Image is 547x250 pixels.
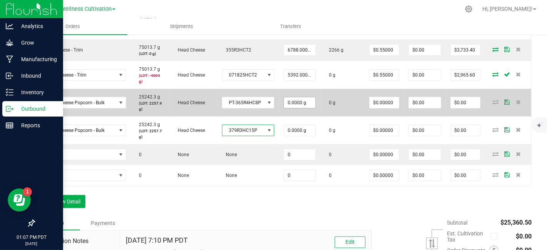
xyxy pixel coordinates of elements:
[135,73,165,84] p: (LOT: -4004 g)
[174,128,205,133] span: Head Cheese
[284,149,315,160] input: 0
[222,173,237,178] span: None
[409,170,441,181] input: 0
[284,97,315,108] input: 0
[284,70,315,80] input: 0
[174,47,205,53] span: Head Cheese
[174,100,205,105] span: Head Cheese
[8,188,31,212] iframe: Resource center
[513,47,524,52] span: Delete Order Detail
[513,127,524,132] span: Delete Order Detail
[40,70,116,80] span: Head Cheese - Trim
[13,71,60,80] p: Inbound
[284,125,315,136] input: 0
[370,70,399,80] input: 0
[409,149,441,160] input: 0
[127,18,236,35] a: Shipments
[451,70,480,80] input: 0
[222,125,265,136] span: 379R3HC15P
[135,100,165,112] p: (LOT: 2257.9 g)
[409,97,441,108] input: 0
[222,70,265,80] span: 071825HCT2
[284,45,315,55] input: 0
[490,231,501,242] span: Calculate cultivation tax
[222,152,237,157] span: None
[501,127,513,132] span: Save Order Detail
[13,88,60,97] p: Inventory
[39,149,126,160] span: NO DATA FOUND
[513,172,524,177] span: Delete Order Detail
[39,170,126,181] span: NO DATA FOUND
[325,173,332,178] span: 0
[13,121,60,130] p: Reports
[135,51,165,57] p: (LOT: 0 g)
[23,187,32,197] iframe: Resource center unread badge
[370,125,399,136] input: 0
[13,38,60,47] p: Grow
[80,216,126,230] div: Payments
[451,149,480,160] input: 0
[513,152,524,156] span: Delete Order Detail
[55,23,91,30] span: Orders
[270,23,312,30] span: Transfers
[160,23,204,30] span: Shipments
[13,22,60,31] p: Analytics
[464,5,474,13] div: Manage settings
[6,39,13,47] inline-svg: Grow
[40,125,116,136] span: Head Cheese Popcorn - Bulk
[409,70,441,80] input: 0
[6,88,13,96] inline-svg: Inventory
[482,6,532,12] span: Hi, [PERSON_NAME]!
[501,47,513,52] span: Save Order Detail
[13,104,60,113] p: Outbound
[135,45,160,50] span: 75013.7 g
[501,152,513,156] span: Save Order Detail
[501,100,513,104] span: Save Order Detail
[40,237,114,246] span: Destination Notes
[409,45,441,55] input: 0
[325,100,335,105] span: 0 g
[126,237,188,244] h4: [DATE] 7:10 PM PDT
[451,45,480,55] input: 0
[516,233,532,240] span: $0.00
[6,55,13,63] inline-svg: Manufacturing
[3,234,60,241] p: 01:07 PM PDT
[236,18,345,35] a: Transfers
[513,72,524,77] span: Delete Order Detail
[500,219,532,226] span: $25,360.50
[409,125,441,136] input: 0
[13,55,60,64] p: Manufacturing
[513,100,524,104] span: Delete Order Detail
[6,22,13,30] inline-svg: Analytics
[501,72,513,77] span: Save Order Detail
[135,67,160,72] span: 75013.7 g
[370,149,399,160] input: 0
[325,72,335,78] span: 0 g
[135,128,165,140] p: (LOT: 2257.7 g)
[451,97,480,108] input: 0
[222,47,251,53] span: 355R3HCT2
[18,18,127,35] a: Orders
[3,241,60,247] p: [DATE]
[370,97,399,108] input: 0
[40,97,116,108] span: Head Cheese Popcorn - Bulk
[174,152,189,157] span: None
[370,170,399,181] input: 0
[222,97,265,108] span: PT-365R4HC8P
[451,170,480,181] input: 0
[135,173,142,178] span: 0
[447,230,487,243] span: Est. Cultivation Tax
[6,72,13,80] inline-svg: Inbound
[345,239,355,245] span: Edit
[284,170,315,181] input: 0
[325,152,332,157] span: 0
[451,125,480,136] input: 0
[174,173,189,178] span: None
[135,122,160,127] span: 25242.3 g
[174,72,205,78] span: Head Cheese
[135,94,160,100] span: 25242.3 g
[42,6,112,12] span: Polaris Wellness Cultivation
[325,128,335,133] span: 0 g
[335,237,365,248] button: Edit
